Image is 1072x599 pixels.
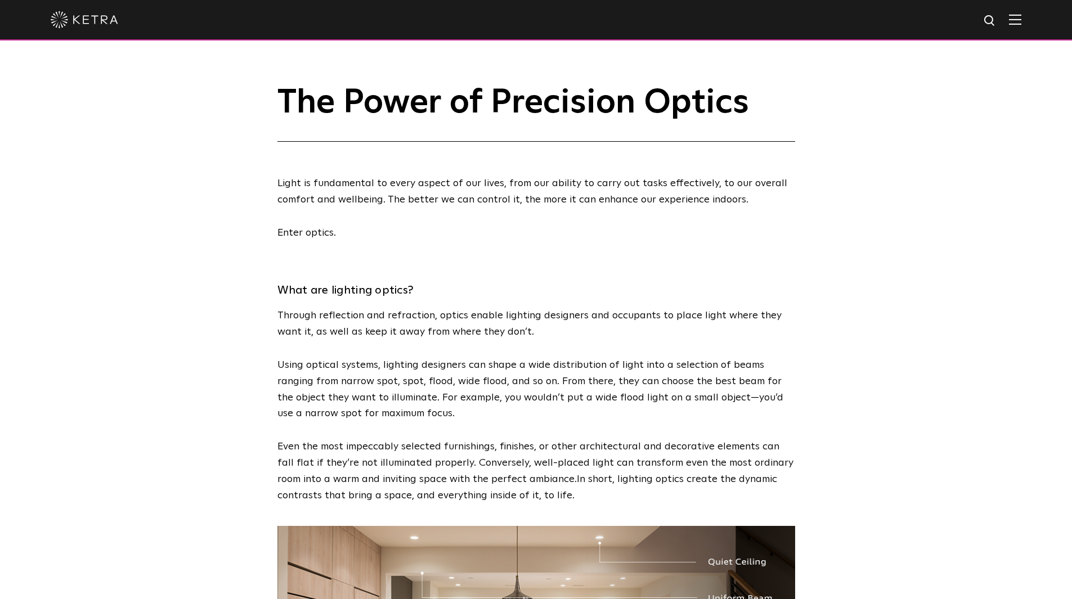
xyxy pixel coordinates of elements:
[277,84,795,142] h1: The Power of Precision Optics
[1009,14,1021,25] img: Hamburger%20Nav.svg
[277,308,795,340] p: Through reflection and refraction, optics enable lighting designers and occupants to place light ...
[983,14,997,28] img: search icon
[277,474,777,501] span: In short, lighting optics create the dynamic contrasts that bring a space, and everything inside ...
[277,175,795,208] p: Light is fundamental to every aspect of our lives, from our ability to carry out tasks effectivel...
[277,225,795,241] p: Enter optics.
[277,280,795,300] h3: What are lighting optics?
[277,439,795,503] p: Even the most impeccably selected furnishings, finishes, or other architectural and decorative el...
[51,11,118,28] img: ketra-logo-2019-white
[277,357,795,422] p: Using optical systems, lighting designers can shape a wide distribution of light into a selection...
